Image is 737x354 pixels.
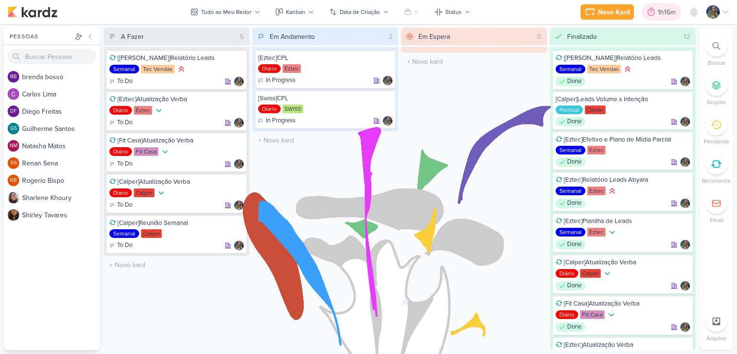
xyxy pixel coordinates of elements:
[383,76,392,85] div: Responsável: Isabella Gutierres
[556,240,585,249] div: Done
[109,77,132,86] div: To Do
[234,241,244,250] div: Responsável: Isabella Gutierres
[702,177,731,185] p: Recorrente
[706,5,720,19] img: Isabella Gutierres
[22,141,100,151] div: N a t a s h a M a t o s
[680,77,690,86] img: Isabella Gutierres
[418,32,450,42] div: Em Espera
[8,192,19,203] img: Sharlene Khoury
[109,219,244,227] div: [Calper]Reunião Semanal
[680,77,690,86] div: Responsável: Isabella Gutierres
[567,32,597,42] div: Finalizado
[156,188,166,198] div: Prioridade Baixa
[109,106,132,115] div: Diário
[234,159,244,169] img: Isabella Gutierres
[117,201,132,210] p: To Do
[8,209,19,221] img: Shirley Tavares
[385,32,396,42] div: 2
[587,228,606,236] div: Eztec
[556,322,585,332] div: Done
[8,140,19,152] div: Natasha Matos
[236,32,248,42] div: 5
[117,159,132,169] p: To Do
[109,136,244,145] div: [Fit Casa]Atualização Verba
[109,229,139,238] div: Semanal
[556,176,690,184] div: [Eztec]Relatório Leads Abyara
[680,32,694,42] div: 12
[708,59,725,67] p: Buscar
[117,77,132,86] p: To Do
[234,118,244,128] div: Responsável: Isabella Gutierres
[22,72,100,82] div: b r e n d a b o s s o
[383,76,392,85] img: Isabella Gutierres
[22,89,100,99] div: C a r l o s L i m a
[607,227,617,237] div: Prioridade Baixa
[134,189,155,197] div: Calper
[109,159,132,169] div: To Do
[109,241,132,250] div: To Do
[556,135,690,144] div: [Eztec]Efetivo e Plano de Mídia Parcial
[587,65,621,73] div: Tec Vendas
[109,65,139,73] div: Semanal
[234,77,244,86] img: Isabella Gutierres
[10,126,17,131] p: GS
[587,146,606,154] div: Eztec
[234,159,244,169] div: Responsável: Isabella Gutierres
[556,341,690,349] div: [Eztec]Atualização Verba
[160,147,170,156] div: Prioridade Baixa
[680,240,690,249] img: Isabella Gutierres
[585,106,606,114] div: Calper
[383,116,392,126] div: Responsável: Isabella Gutierres
[587,187,606,195] div: Eztec
[109,95,244,104] div: [Eztec]Atualização Verba
[533,32,545,42] div: 0
[8,71,19,83] div: brenda bosso
[106,258,248,272] input: + Novo kard
[22,124,100,134] div: G u i l h e r m e S a n t o s
[680,322,690,332] img: Isabella Gutierres
[141,65,175,73] div: Tec Vendas
[556,77,585,86] div: Done
[8,6,58,18] img: kardz.app
[567,157,582,167] p: Done
[234,77,244,86] div: Responsável: Isabella Gutierres
[141,229,162,238] div: Calper
[117,118,132,128] p: To Do
[567,240,582,249] p: Done
[403,55,545,69] input: + Novo kard
[254,133,396,147] input: + Novo kard
[258,94,392,103] div: [Swiss]CPL
[606,310,616,319] div: Prioridade Baixa
[8,157,19,169] div: Renan Sena
[556,217,690,225] div: [Eztec]Planilha de Leads
[258,54,392,62] div: [Eztec]CPL
[121,32,144,42] div: A Fazer
[556,299,690,308] div: [Fit Casa]Atualização Verba
[556,187,585,195] div: Semanal
[266,76,296,85] p: In Progress
[11,161,17,166] p: RS
[234,201,244,210] div: Responsável: Isabella Gutierres
[109,177,244,186] div: [Calper]Atualização Verba
[658,7,678,17] div: 1h16m
[680,117,690,127] img: Isabella Gutierres
[556,258,690,267] div: [Calper]Atualização Verba
[10,74,17,80] p: bb
[680,281,690,291] img: Isabella Gutierres
[109,147,132,156] div: Diário
[580,310,605,319] div: Fit Casa
[22,106,100,117] div: D i e g o F r e i t a s
[234,201,244,210] img: Isabella Gutierres
[603,269,612,278] div: Prioridade Baixa
[567,281,582,291] p: Done
[270,32,315,42] div: Em Andamento
[134,106,152,115] div: Eztec
[567,77,582,86] p: Done
[10,109,17,114] p: DF
[704,137,729,146] p: Pendente
[8,49,96,64] input: Buscar Pessoas
[706,334,726,342] p: Arquivo
[556,65,585,73] div: Semanal
[22,210,100,220] div: S h i r l e y T a v a r e s
[700,35,733,67] li: Ctrl + F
